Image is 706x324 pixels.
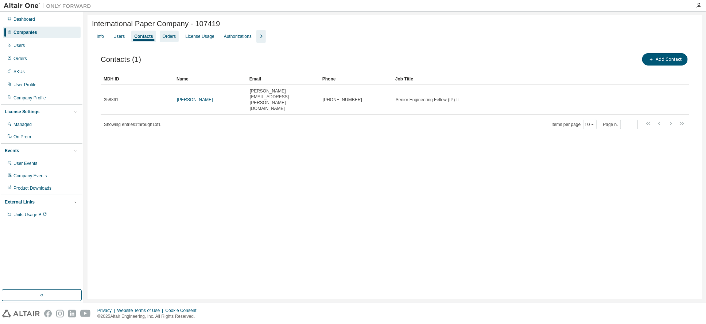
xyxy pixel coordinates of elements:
button: 10 [585,122,595,127]
div: Cookie Consent [165,308,201,313]
div: Website Terms of Use [117,308,165,313]
div: License Usage [185,33,214,39]
div: Events [5,148,19,154]
span: [PHONE_NUMBER] [323,97,362,103]
div: User Events [13,161,37,166]
span: Showing entries 1 through 1 of 1 [104,122,161,127]
p: © 2025 Altair Engineering, Inc. All Rights Reserved. [97,313,201,320]
img: youtube.svg [80,310,91,317]
a: [PERSON_NAME] [177,97,213,102]
div: Orders [163,33,176,39]
div: Company Events [13,173,47,179]
div: Companies [13,29,37,35]
img: Altair One [4,2,95,9]
div: Info [97,33,104,39]
div: External Links [5,199,35,205]
div: SKUs [13,69,25,75]
span: Items per page [552,120,597,129]
div: User Profile [13,82,36,88]
div: Company Profile [13,95,46,101]
div: MDH ID [104,73,171,85]
button: Add Contact [642,53,688,66]
div: License Settings [5,109,39,115]
div: Name [176,73,244,85]
div: Authorizations [224,33,252,39]
div: On Prem [13,134,31,140]
img: altair_logo.svg [2,310,40,317]
span: Page n. [603,120,638,129]
span: Senior Engineering Fellow (IP)-IT [396,97,460,103]
span: International Paper Company - 107419 [92,20,220,28]
div: Job Title [395,73,657,85]
span: [PERSON_NAME][EMAIL_ADDRESS][PERSON_NAME][DOMAIN_NAME] [250,88,316,111]
img: facebook.svg [44,310,52,317]
span: 358861 [104,97,119,103]
span: Units Usage BI [13,212,47,217]
div: Orders [13,56,27,62]
div: Users [13,43,25,48]
div: Privacy [97,308,117,313]
div: Phone [322,73,389,85]
div: Managed [13,122,32,127]
img: instagram.svg [56,310,64,317]
img: linkedin.svg [68,310,76,317]
div: Email [249,73,317,85]
div: Contacts [134,33,153,39]
span: Contacts (1) [101,55,141,64]
div: Product Downloads [13,185,51,191]
div: Dashboard [13,16,35,22]
div: Users [113,33,125,39]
